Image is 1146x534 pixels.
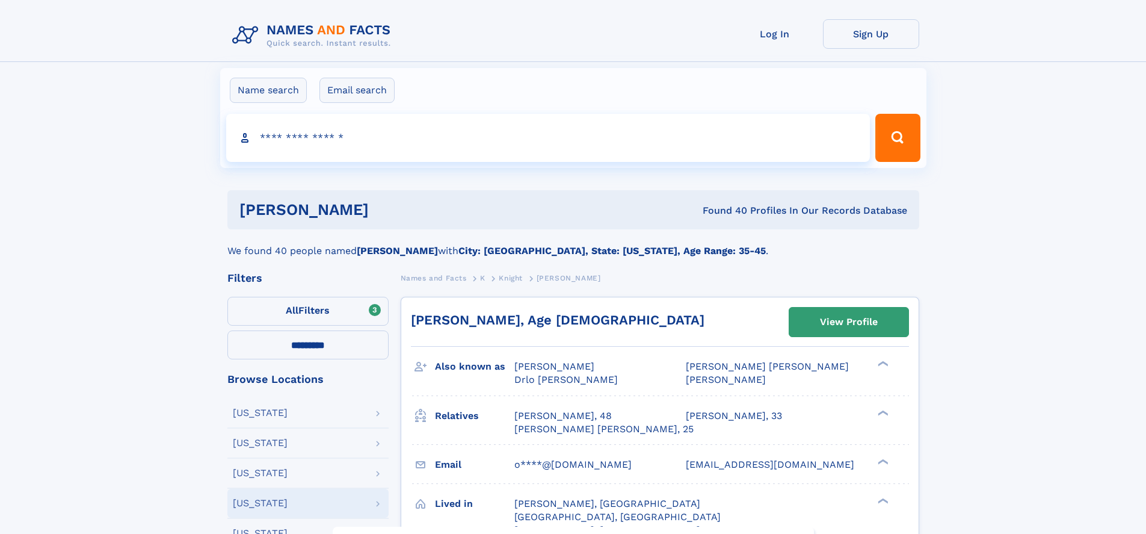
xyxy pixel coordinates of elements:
[727,19,823,49] a: Log In
[875,497,889,505] div: ❯
[480,274,485,282] span: K
[227,297,389,326] label: Filters
[227,229,919,258] div: We found 40 people named with .
[233,468,288,478] div: [US_STATE]
[411,312,704,328] a: [PERSON_NAME], Age [DEMOGRAPHIC_DATA]
[226,114,870,162] input: search input
[233,498,288,508] div: [US_STATE]
[535,204,907,217] div: Found 40 Profiles In Our Records Database
[514,361,594,372] span: [PERSON_NAME]
[319,78,395,103] label: Email search
[233,438,288,448] div: [US_STATE]
[227,19,401,52] img: Logo Names and Facts
[875,409,889,417] div: ❯
[537,274,601,282] span: [PERSON_NAME]
[514,423,694,436] a: [PERSON_NAME] [PERSON_NAME], 25
[514,374,618,385] span: Drlo [PERSON_NAME]
[514,511,721,523] span: [GEOGRAPHIC_DATA], [GEOGRAPHIC_DATA]
[435,406,514,426] h3: Relatives
[499,270,523,285] a: Knight
[875,458,889,465] div: ❯
[357,245,438,256] b: [PERSON_NAME]
[499,274,523,282] span: Knight
[686,459,854,470] span: [EMAIL_ADDRESS][DOMAIN_NAME]
[686,409,782,423] a: [PERSON_NAME], 33
[458,245,766,256] b: City: [GEOGRAPHIC_DATA], State: [US_STATE], Age Range: 35-45
[286,305,298,316] span: All
[435,494,514,514] h3: Lived in
[435,455,514,475] h3: Email
[789,308,908,337] a: View Profile
[514,498,700,509] span: [PERSON_NAME], [GEOGRAPHIC_DATA]
[230,78,307,103] label: Name search
[480,270,485,285] a: K
[227,273,389,284] div: Filters
[875,360,889,368] div: ❯
[686,361,849,372] span: [PERSON_NAME] [PERSON_NAME]
[401,270,467,285] a: Names and Facts
[820,308,878,336] div: View Profile
[686,374,766,385] span: [PERSON_NAME]
[823,19,919,49] a: Sign Up
[239,202,536,217] h1: [PERSON_NAME]
[227,374,389,385] div: Browse Locations
[435,356,514,377] h3: Also known as
[514,409,612,423] a: [PERSON_NAME], 48
[233,408,288,418] div: [US_STATE]
[875,114,920,162] button: Search Button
